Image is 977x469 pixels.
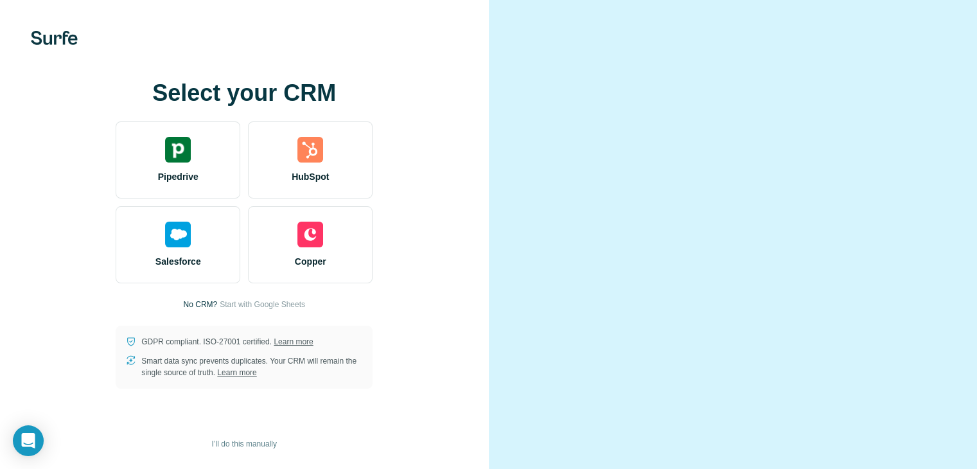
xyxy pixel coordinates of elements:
[274,337,313,346] a: Learn more
[141,336,313,348] p: GDPR compliant. ISO-27001 certified.
[203,434,286,454] button: I’ll do this manually
[141,355,362,378] p: Smart data sync prevents duplicates. Your CRM will remain the single source of truth.
[295,255,326,268] span: Copper
[116,80,373,106] h1: Select your CRM
[212,438,277,450] span: I’ll do this manually
[165,222,191,247] img: salesforce's logo
[184,299,218,310] p: No CRM?
[220,299,305,310] button: Start with Google Sheets
[297,222,323,247] img: copper's logo
[155,255,201,268] span: Salesforce
[217,368,256,377] a: Learn more
[292,170,329,183] span: HubSpot
[297,137,323,163] img: hubspot's logo
[165,137,191,163] img: pipedrive's logo
[31,31,78,45] img: Surfe's logo
[158,170,198,183] span: Pipedrive
[13,425,44,456] div: Open Intercom Messenger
